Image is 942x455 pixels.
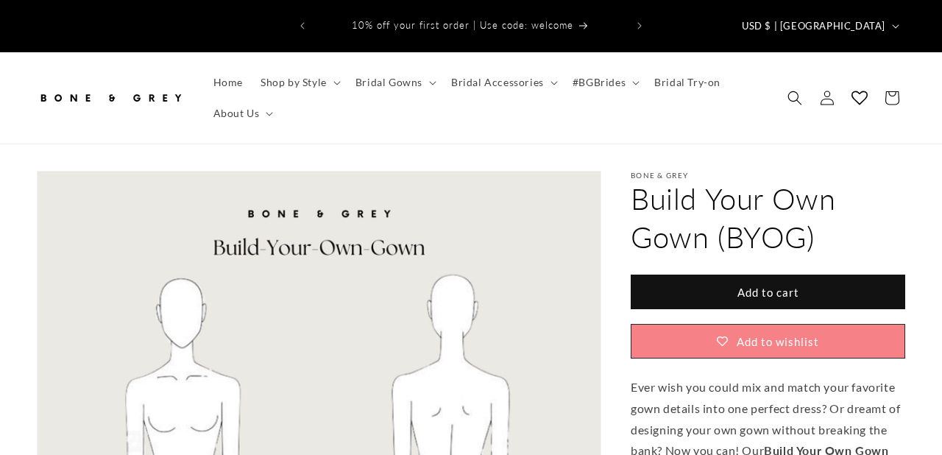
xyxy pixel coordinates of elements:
[442,67,564,98] summary: Bridal Accessories
[32,76,190,119] a: Bone and Grey Bridal
[37,82,184,114] img: Bone and Grey Bridal
[347,67,442,98] summary: Bridal Gowns
[261,76,327,89] span: Shop by Style
[355,76,422,89] span: Bridal Gowns
[205,98,280,129] summary: About Us
[451,76,544,89] span: Bridal Accessories
[252,67,347,98] summary: Shop by Style
[631,180,905,256] h1: Build Your Own Gown (BYOG)
[573,76,626,89] span: #BGBrides
[623,12,656,40] button: Next announcement
[631,275,905,309] button: Add to cart
[645,67,729,98] a: Bridal Try-on
[213,107,260,120] span: About Us
[352,19,573,31] span: 10% off your first order | Use code: welcome
[631,324,905,359] button: Add to wishlist
[213,76,243,89] span: Home
[654,76,720,89] span: Bridal Try-on
[286,12,319,40] button: Previous announcement
[631,171,905,180] p: Bone & Grey
[564,67,645,98] summary: #BGBrides
[779,82,811,114] summary: Search
[742,19,885,34] span: USD $ | [GEOGRAPHIC_DATA]
[733,12,905,40] button: USD $ | [GEOGRAPHIC_DATA]
[205,67,252,98] a: Home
